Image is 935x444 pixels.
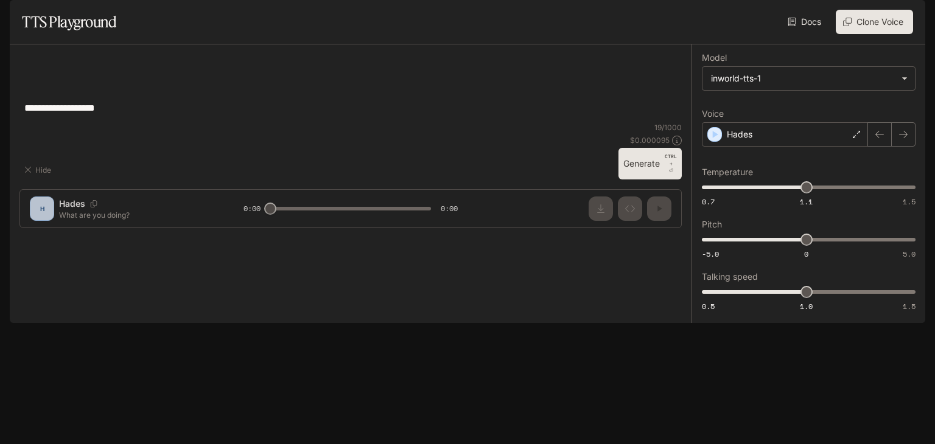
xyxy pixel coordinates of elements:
[711,72,895,85] div: inworld-tts-1
[804,249,808,259] span: 0
[785,10,826,34] a: Docs
[654,122,682,133] p: 19 / 1000
[19,160,58,179] button: Hide
[702,272,758,281] p: Talking speed
[702,67,915,90] div: inworld-tts-1
[903,249,916,259] span: 5.0
[903,196,916,207] span: 1.5
[618,148,682,179] button: GenerateCTRL +⏎
[836,10,913,34] button: Clone Voice
[702,168,753,176] p: Temperature
[702,109,724,118] p: Voice
[903,301,916,311] span: 1.5
[702,220,722,229] p: Pitch
[702,249,719,259] span: -5.0
[800,301,813,311] span: 1.0
[665,153,677,167] p: CTRL +
[22,10,116,34] h1: TTS Playground
[665,153,677,175] p: ⏎
[702,54,727,62] p: Model
[702,196,715,207] span: 0.7
[630,135,670,145] p: $ 0.000095
[9,6,31,28] button: open drawer
[727,128,752,140] p: Hades
[702,301,715,311] span: 0.5
[800,196,813,207] span: 1.1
